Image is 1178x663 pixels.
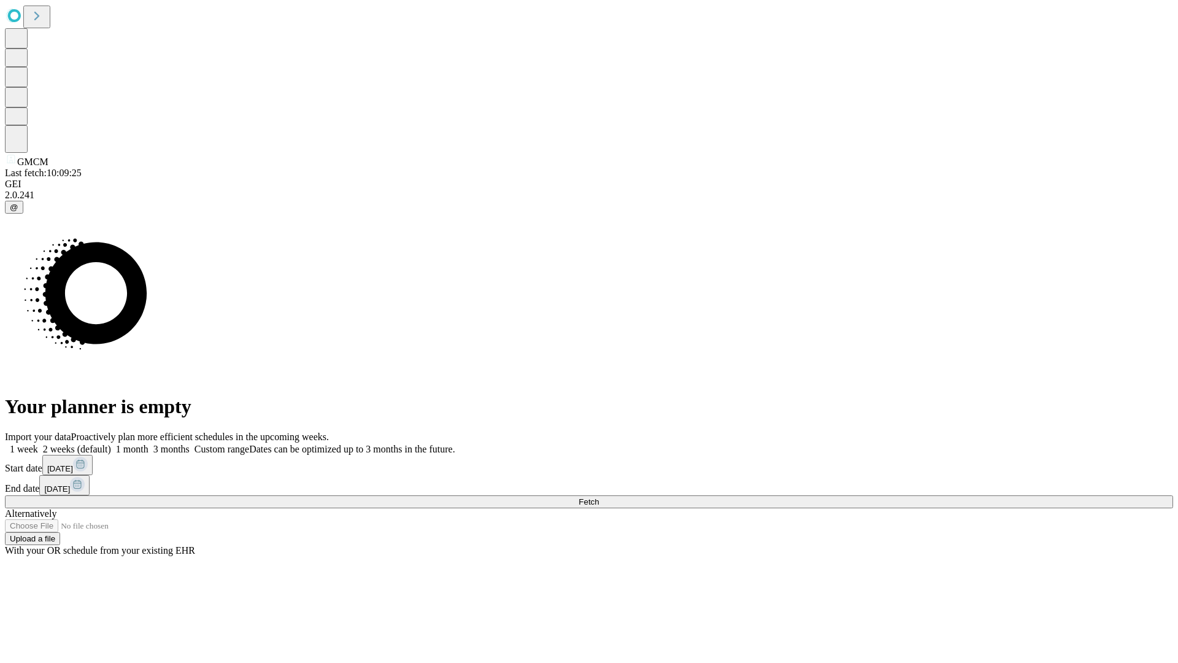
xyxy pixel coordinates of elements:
[5,545,195,556] span: With your OR schedule from your existing EHR
[116,444,148,454] span: 1 month
[44,484,70,494] span: [DATE]
[153,444,190,454] span: 3 months
[194,444,249,454] span: Custom range
[10,444,38,454] span: 1 week
[249,444,455,454] span: Dates can be optimized up to 3 months in the future.
[5,508,56,519] span: Alternatively
[5,532,60,545] button: Upload a file
[5,495,1173,508] button: Fetch
[47,464,73,473] span: [DATE]
[5,475,1173,495] div: End date
[71,432,329,442] span: Proactively plan more efficient schedules in the upcoming weeks.
[5,395,1173,418] h1: Your planner is empty
[39,475,90,495] button: [DATE]
[5,179,1173,190] div: GEI
[5,455,1173,475] div: Start date
[43,444,111,454] span: 2 weeks (default)
[17,157,48,167] span: GMCM
[10,203,18,212] span: @
[579,497,599,506] span: Fetch
[5,201,23,214] button: @
[5,190,1173,201] div: 2.0.241
[5,432,71,442] span: Import your data
[42,455,93,475] button: [DATE]
[5,168,82,178] span: Last fetch: 10:09:25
